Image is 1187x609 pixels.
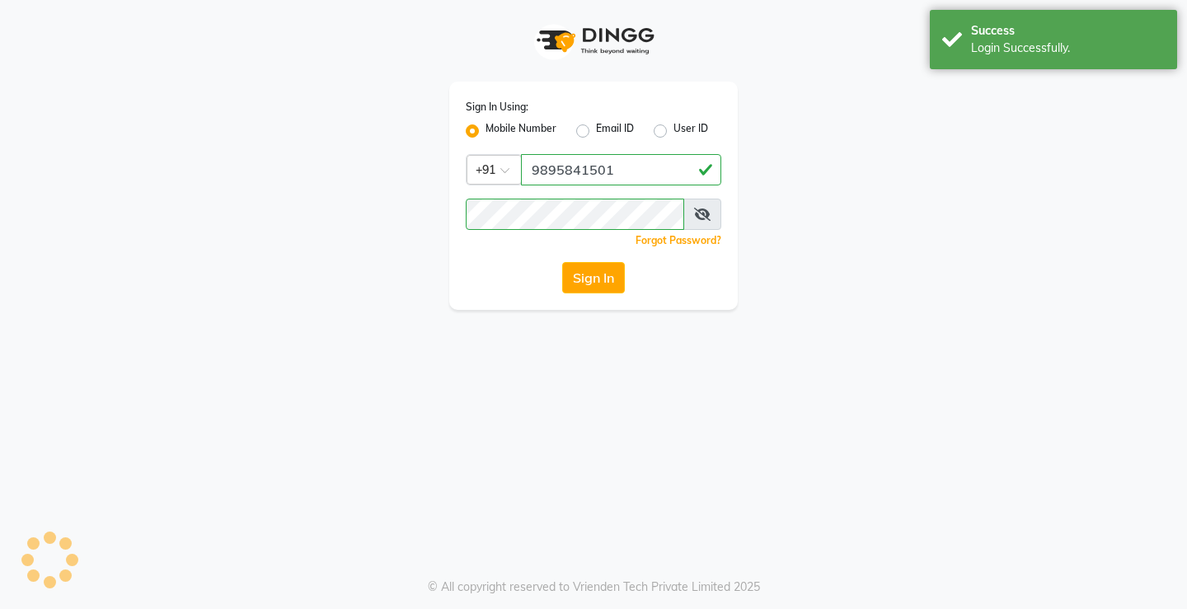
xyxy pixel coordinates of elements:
label: Sign In Using: [466,100,528,115]
label: Mobile Number [486,121,556,141]
img: logo1.svg [528,16,659,65]
div: Success [971,22,1165,40]
input: Username [466,199,684,230]
a: Forgot Password? [636,234,721,246]
input: Username [521,154,721,185]
button: Sign In [562,262,625,293]
div: Login Successfully. [971,40,1165,57]
label: Email ID [596,121,634,141]
label: User ID [673,121,708,141]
